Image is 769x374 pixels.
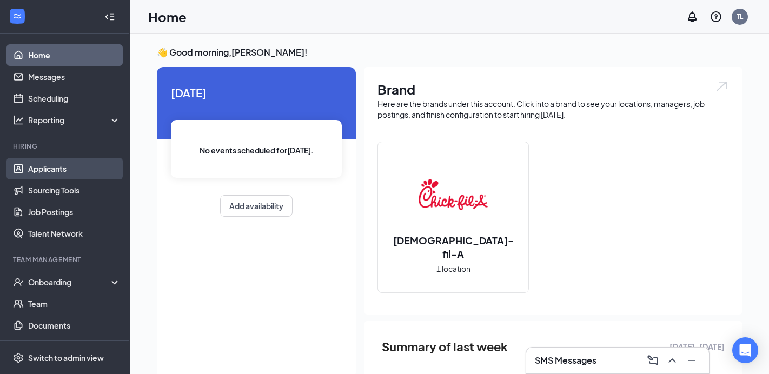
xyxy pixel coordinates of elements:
a: SurveysCrown [28,336,121,358]
a: Team [28,293,121,315]
a: Home [28,44,121,66]
div: Here are the brands under this account. Click into a brand to see your locations, managers, job p... [377,98,729,120]
svg: WorkstreamLogo [12,11,23,22]
a: Talent Network [28,223,121,244]
span: [DATE] [171,84,342,101]
a: Job Postings [28,201,121,223]
span: No events scheduled for [DATE] . [200,144,314,156]
div: Switch to admin view [28,352,104,363]
div: Hiring [13,142,118,151]
div: Reporting [28,115,121,125]
h3: 👋 Good morning, [PERSON_NAME] ! [157,46,742,58]
svg: Minimize [685,354,698,367]
h2: [DEMOGRAPHIC_DATA]-fil-A [378,233,528,261]
div: Onboarding [28,277,111,288]
a: Sourcing Tools [28,179,121,201]
h1: Brand [377,80,729,98]
svg: Collapse [104,11,115,22]
svg: ComposeMessage [646,354,659,367]
img: open.6027fd2a22e1237b5b06.svg [715,80,729,92]
a: Messages [28,66,121,88]
svg: ChevronUp [666,354,679,367]
span: [DATE] - [DATE] [669,340,725,352]
button: ChevronUp [664,352,681,369]
div: TL [737,12,743,21]
a: Documents [28,315,121,336]
button: ComposeMessage [644,352,661,369]
svg: QuestionInfo [710,10,722,23]
a: Applicants [28,158,121,179]
span: 1 location [436,263,470,275]
h3: SMS Messages [535,355,596,366]
svg: Settings [13,352,24,363]
a: Scheduling [28,88,121,109]
div: Open Intercom Messenger [732,337,758,363]
img: Chick-fil-A [419,160,488,229]
svg: UserCheck [13,277,24,288]
h1: Home [148,8,187,26]
svg: Analysis [13,115,24,125]
button: Minimize [683,352,700,369]
span: Summary of last week [382,337,508,356]
div: Team Management [13,255,118,264]
button: Add availability [220,195,293,217]
svg: Notifications [686,10,699,23]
